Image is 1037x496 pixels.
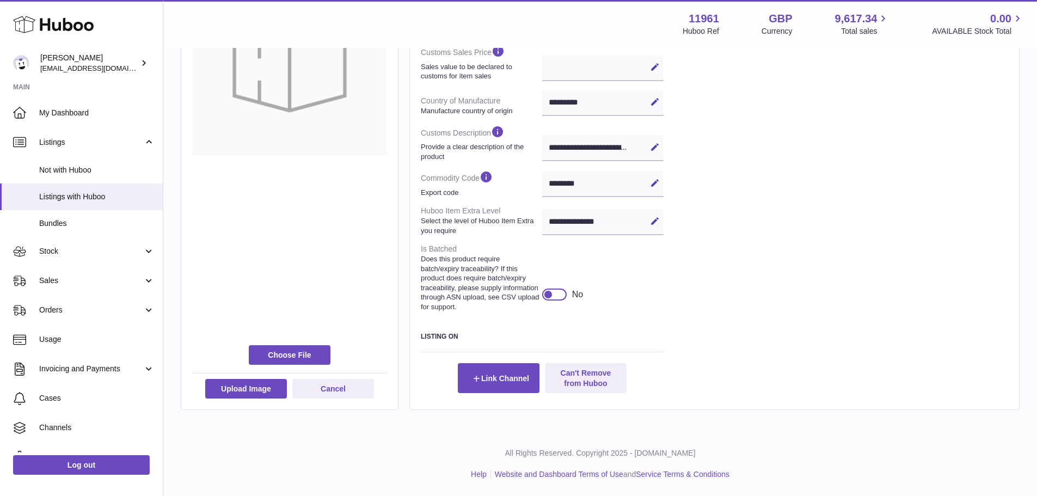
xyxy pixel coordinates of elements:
span: Not with Huboo [39,165,155,175]
div: Huboo Ref [683,26,719,36]
strong: Export code [421,188,539,198]
button: Can't Remove from Huboo [545,363,627,393]
div: [PERSON_NAME] [40,53,138,74]
span: Invoicing and Payments [39,364,143,374]
h3: Listing On [421,332,664,341]
span: Cases [39,393,155,403]
span: My Dashboard [39,108,155,118]
span: Orders [39,305,143,315]
dt: Commodity Code [421,166,542,201]
span: Settings [39,452,155,462]
dt: Huboo Item Extra Level [421,201,542,240]
a: 0.00 AVAILABLE Stock Total [932,11,1024,36]
span: Listings with Huboo [39,192,155,202]
span: Total sales [841,26,889,36]
a: Log out [13,455,150,475]
span: Bundles [39,218,155,229]
li: and [491,469,729,480]
span: Stock [39,246,143,256]
strong: GBP [769,11,792,26]
button: Link Channel [458,363,539,393]
strong: Sales value to be declared to customs for item sales [421,62,539,81]
span: Choose File [249,345,330,365]
strong: Select the level of Huboo Item Extra you require [421,216,539,235]
span: Usage [39,334,155,345]
dt: Is Batched [421,240,542,316]
dt: Customs Description [421,120,542,166]
a: Service Terms & Conditions [636,470,729,479]
span: Channels [39,422,155,433]
div: No [572,289,583,301]
dt: Customs Sales Price [421,40,542,85]
dt: Country of Manufacture [421,91,542,120]
span: 9,617.34 [835,11,878,26]
a: 9,617.34 Total sales [835,11,890,36]
p: All Rights Reserved. Copyright 2025 - [DOMAIN_NAME] [172,448,1028,458]
div: Currency [762,26,793,36]
span: AVAILABLE Stock Total [932,26,1024,36]
button: Upload Image [205,379,287,399]
span: [EMAIL_ADDRESS][DOMAIN_NAME] [40,64,160,72]
strong: Provide a clear description of the product [421,142,539,161]
strong: Manufacture country of origin [421,106,539,116]
a: Website and Dashboard Terms of Use [495,470,623,479]
span: 0.00 [990,11,1011,26]
span: Sales [39,275,143,286]
strong: Does this product require batch/expiry traceability? If this product does require batch/expiry tr... [421,254,539,311]
button: Cancel [292,379,374,399]
strong: 11961 [689,11,719,26]
span: Listings [39,137,143,148]
a: Help [471,470,487,479]
img: internalAdmin-11961@internal.huboo.com [13,55,29,71]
